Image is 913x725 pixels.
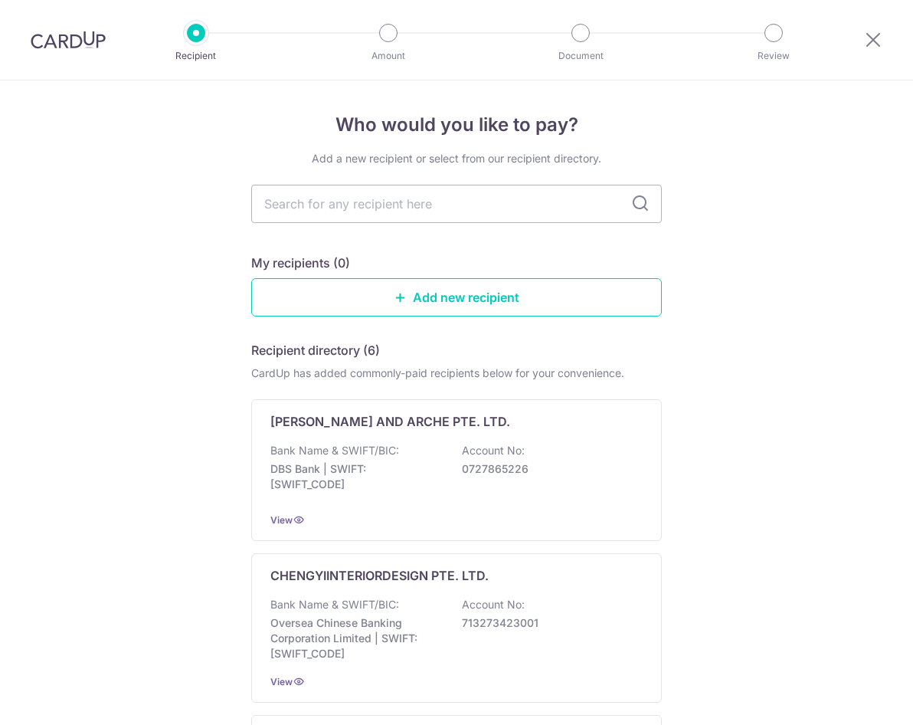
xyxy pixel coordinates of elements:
[251,341,380,359] h5: Recipient directory (6)
[462,597,525,612] p: Account No:
[251,366,662,381] div: CardUp has added commonly-paid recipients below for your convenience.
[270,514,293,526] a: View
[270,412,510,431] p: [PERSON_NAME] AND ARCHE PTE. LTD.
[251,151,662,166] div: Add a new recipient or select from our recipient directory.
[270,566,489,585] p: CHENGYIINTERIORDESIGN PTE. LTD.
[270,461,442,492] p: DBS Bank | SWIFT: [SWIFT_CODE]
[462,461,633,477] p: 0727865226
[251,278,662,317] a: Add new recipient
[270,443,399,458] p: Bank Name & SWIFT/BIC:
[270,676,293,687] a: View
[332,48,445,64] p: Amount
[717,48,830,64] p: Review
[270,597,399,612] p: Bank Name & SWIFT/BIC:
[31,31,106,49] img: CardUp
[524,48,637,64] p: Document
[251,111,662,139] h4: Who would you like to pay?
[462,615,633,631] p: 713273423001
[251,254,350,272] h5: My recipients (0)
[270,615,442,661] p: Oversea Chinese Banking Corporation Limited | SWIFT: [SWIFT_CODE]
[251,185,662,223] input: Search for any recipient here
[139,48,253,64] p: Recipient
[462,443,525,458] p: Account No:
